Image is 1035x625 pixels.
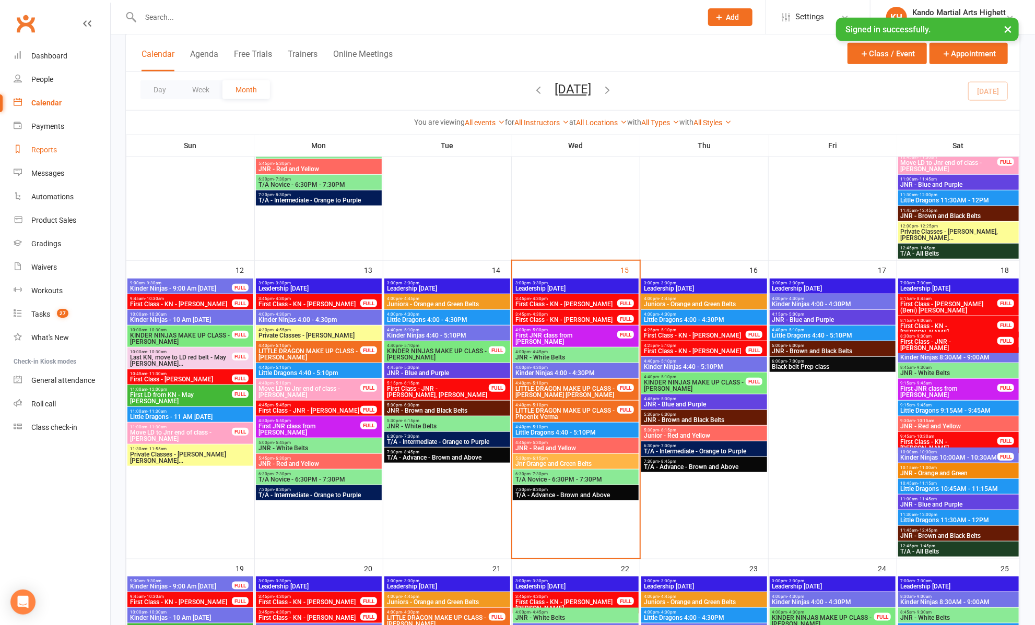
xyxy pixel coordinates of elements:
[274,381,291,386] span: - 5:10pm
[274,343,291,348] span: - 5:10pm
[14,138,110,162] a: Reports
[31,310,50,318] div: Tasks
[14,162,110,185] a: Messages
[147,328,167,332] span: - 10:30am
[643,401,765,407] span: JNR - Blue and Purple
[130,301,232,307] span: First Class - KN - [PERSON_NAME]
[14,369,110,392] a: General attendance kiosk mode
[258,348,361,360] span: LITTLE DRAGON MAKE UP CLASS - [PERSON_NAME]
[360,299,377,307] div: FULL
[130,296,232,301] span: 9:45am
[643,343,746,348] span: 4:25pm
[364,261,383,278] div: 13
[787,328,805,332] span: - 5:10pm
[900,386,998,398] span: First JNR class from [PERSON_NAME]
[900,334,998,339] span: 8:30am
[918,193,938,197] span: - 12:00pm
[515,301,618,307] span: First Class - KN - [PERSON_NAME]
[274,281,291,285] span: - 3:30pm
[787,296,805,301] span: - 4:30pm
[531,403,548,407] span: - 5:10pm
[14,209,110,232] a: Product Sales
[900,339,998,351] span: First Class - JNR - [PERSON_NAME]
[14,68,110,91] a: People
[57,309,68,318] span: 27
[900,296,998,301] span: 8:15am
[288,49,317,71] button: Trainers
[659,359,676,364] span: - 5:10pm
[515,317,618,323] span: First Class - KN - [PERSON_NAME]
[14,232,110,256] a: Gradings
[14,326,110,350] a: What's New
[258,301,361,307] span: First Class - KN - [PERSON_NAME]
[772,332,893,339] span: Little Dragons 4:40 - 5:10PM
[641,118,679,127] a: All Types
[31,146,57,154] div: Reports
[274,193,291,197] span: - 8:30pm
[845,25,931,34] span: Signed in successfully.
[258,343,361,348] span: 4:40pm
[31,99,62,107] div: Calendar
[772,364,893,370] span: Black belt Prep class
[900,246,1017,250] span: 12:45pm
[145,281,161,285] span: - 9:30am
[918,155,937,160] span: - 11:30am
[772,301,893,307] span: Kinder Ninjas 4:00 - 4:30PM
[236,261,254,278] div: 12
[505,118,514,126] strong: for
[258,403,361,407] span: 4:45pm
[130,392,232,404] span: First LD from KN - May [PERSON_NAME]
[515,281,637,285] span: 3:00pm
[997,384,1014,392] div: FULL
[795,5,824,29] span: Settings
[772,359,893,364] span: 6:00pm
[900,193,1017,197] span: 11:30am
[14,44,110,68] a: Dashboard
[414,118,465,126] strong: You are viewing
[900,155,998,160] span: 10:45am
[640,135,769,157] th: Thu
[919,224,938,229] span: - 12:25pm
[515,381,618,386] span: 4:40pm
[569,118,576,126] strong: at
[997,158,1014,166] div: FULL
[900,229,1017,241] span: Private Classes - [PERSON_NAME], [PERSON_NAME]...
[617,384,634,392] div: FULL
[402,328,419,332] span: - 5:10pm
[402,281,419,285] span: - 3:30pm
[360,406,377,414] div: FULL
[31,193,74,201] div: Automations
[772,312,893,317] span: 4:15pm
[643,317,765,323] span: Little Dragons 4:00 - 4:30PM
[130,317,251,323] span: Kinder Ninjas - 10 Am [DATE]
[900,407,1017,414] span: Little Dragons 9:15AM - 9:45AM
[130,414,251,420] span: Little Dragons - 11 AM [DATE]
[258,370,380,376] span: Little Dragons 4:40 - 5:10pm
[232,299,249,307] div: FULL
[915,296,932,301] span: - 8:45am
[515,403,618,407] span: 4:40pm
[386,407,508,414] span: JNR - Brown and Black Belts
[643,396,765,401] span: 4:45pm
[515,285,637,292] span: Leadership [DATE]
[31,333,69,342] div: What's New
[31,169,64,177] div: Messages
[31,400,56,408] div: Roll call
[998,18,1017,40] button: ×
[515,365,637,370] span: 4:00pm
[234,49,272,71] button: Free Trials
[274,161,291,166] span: - 6:30pm
[258,365,380,370] span: 4:40pm
[130,350,232,354] span: 10:00am
[512,135,640,157] th: Wed
[772,328,893,332] span: 4:40pm
[531,312,548,317] span: - 4:30pm
[617,406,634,414] div: FULL
[531,328,548,332] span: - 5:00pm
[31,75,53,83] div: People
[258,296,361,301] span: 3:45pm
[919,246,936,250] span: - 1:45pm
[627,118,641,126] strong: with
[386,381,489,386] span: 5:15pm
[997,299,1014,307] div: FULL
